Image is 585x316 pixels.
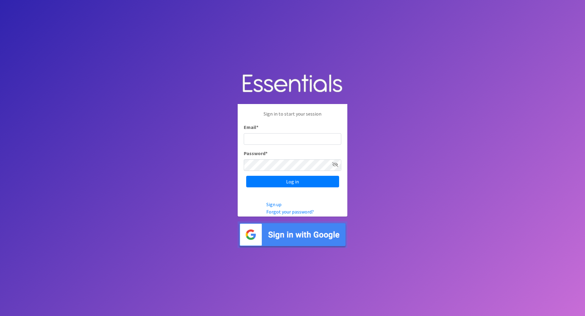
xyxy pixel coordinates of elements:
abbr: required [265,150,268,156]
img: Sign in with Google [238,221,347,248]
a: Sign up [266,201,282,207]
abbr: required [256,124,258,130]
label: Password [244,150,268,157]
input: Log in [246,176,339,187]
p: Sign in to start your session [244,110,341,123]
a: Forgot your password? [266,209,314,215]
img: Human Essentials [238,68,347,99]
label: Email [244,123,258,131]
